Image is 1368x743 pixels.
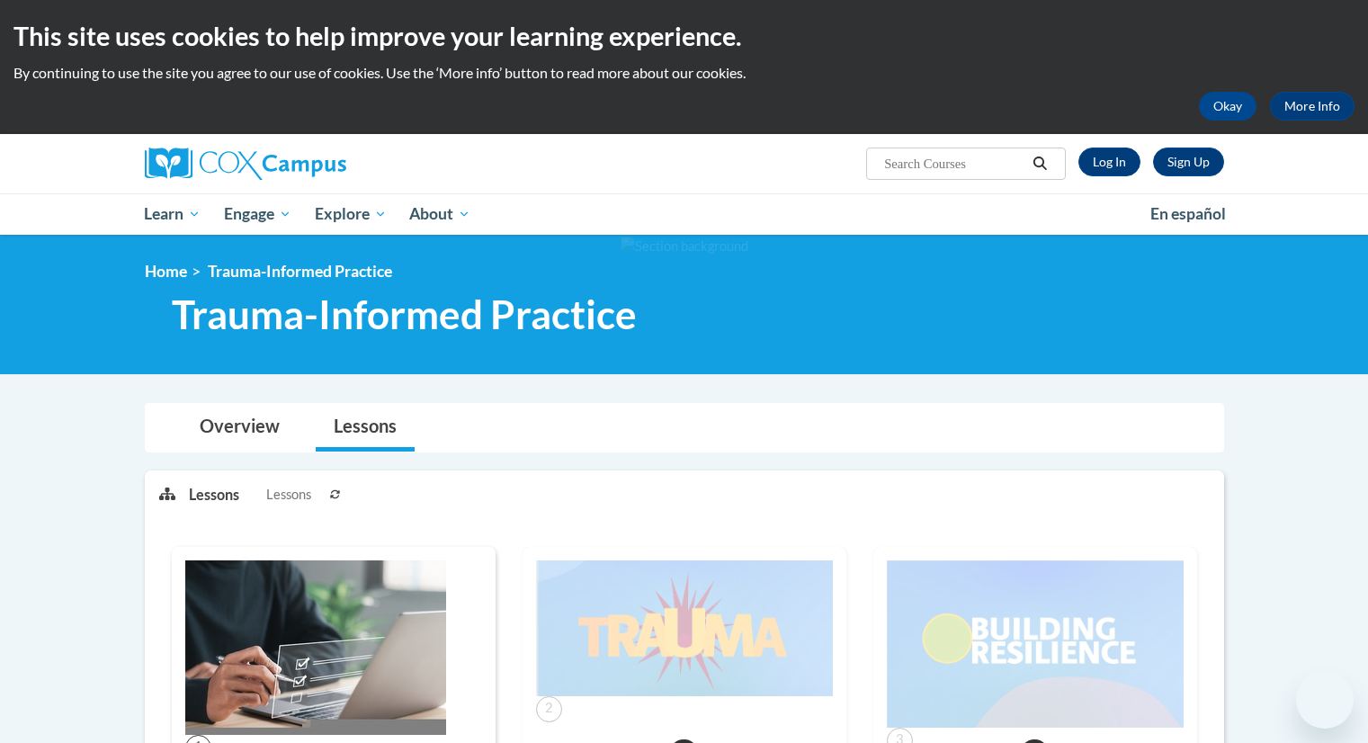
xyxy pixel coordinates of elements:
div: Main menu [118,193,1251,235]
a: En español [1139,195,1238,233]
span: Trauma-Informed Practice [208,262,392,281]
span: Learn [144,203,201,225]
img: Course Image [185,560,446,735]
span: Explore [315,203,387,225]
button: Okay [1199,92,1256,121]
a: Cox Campus [145,148,487,180]
a: Log In [1078,148,1140,176]
h2: This site uses cookies to help improve your learning experience. [13,18,1355,54]
a: Register [1153,148,1224,176]
a: Engage [212,193,303,235]
input: Search Courses [882,153,1026,175]
p: By continuing to use the site you agree to our use of cookies. Use the ‘More info’ button to read... [13,63,1355,83]
span: Lessons [266,485,311,505]
span: 2 [536,696,562,722]
img: Course Image [887,560,1184,728]
a: More Info [1270,92,1355,121]
a: About [398,193,482,235]
span: En español [1150,204,1226,223]
img: Cox Campus [145,148,346,180]
a: Learn [133,193,213,235]
span: Engage [224,203,291,225]
a: Home [145,262,187,281]
p: Lessons [189,485,239,505]
span: About [409,203,470,225]
a: Explore [303,193,398,235]
span: Trauma-Informed Practice [172,291,637,338]
a: Lessons [316,404,415,452]
button: Search [1026,153,1053,175]
a: Overview [182,404,298,452]
img: Course Image [536,560,833,696]
iframe: Button to launch messaging window [1296,671,1354,729]
img: Section background [621,237,748,256]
